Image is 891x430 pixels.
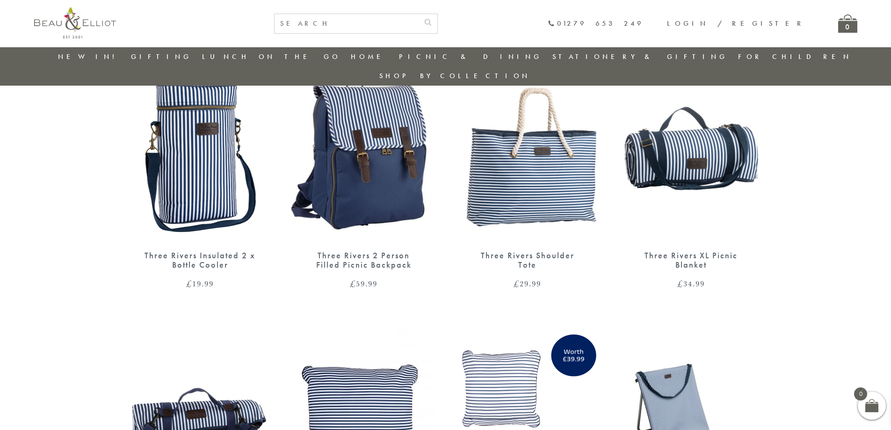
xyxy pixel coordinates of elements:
[548,20,644,28] a: 01279 653 249
[186,278,192,289] span: £
[854,387,867,401] span: 0
[471,251,584,270] div: Three Rivers Shoulder Tote
[619,54,764,241] img: Three Rivers XL Picnic Blanket
[144,251,256,270] div: Three Rivers Insulated 2 x Bottle Cooler
[455,54,600,288] a: Three Rivers Shoulder Tote Three Rivers Shoulder Tote £29.99
[291,54,436,241] img: Three Rivers 2 Person Filled Backpack picnic set
[351,52,388,61] a: Home
[399,52,542,61] a: Picnic & Dining
[738,52,852,61] a: For Children
[552,52,728,61] a: Stationery & Gifting
[131,52,192,61] a: Gifting
[308,251,420,270] div: Three Rivers 2 Person Filled Picnic Backpack
[350,278,356,289] span: £
[202,52,340,61] a: Lunch On The Go
[838,15,857,33] a: 0
[291,54,436,288] a: Three Rivers 2 Person Filled Backpack picnic set Three Rivers 2 Person Filled Picnic Backpack £59.99
[455,54,600,241] img: Three Rivers Shoulder Tote
[186,278,214,289] bdi: 19.99
[58,52,121,61] a: New in!
[667,19,805,28] a: Login / Register
[514,278,541,289] bdi: 29.99
[34,7,116,38] img: logo
[619,54,764,288] a: Three Rivers XL Picnic Blanket Three Rivers XL Picnic Blanket £34.99
[275,14,419,33] input: SEARCH
[514,278,520,289] span: £
[379,71,530,80] a: Shop by collection
[128,54,273,241] img: Three Rivers Insulated 2 x Bottle Cooler
[635,251,747,270] div: Three Rivers XL Picnic Blanket
[677,278,705,289] bdi: 34.99
[677,278,683,289] span: £
[128,54,273,288] a: Three Rivers Insulated 2 x Bottle Cooler Three Rivers Insulated 2 x Bottle Cooler £19.99
[350,278,377,289] bdi: 59.99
